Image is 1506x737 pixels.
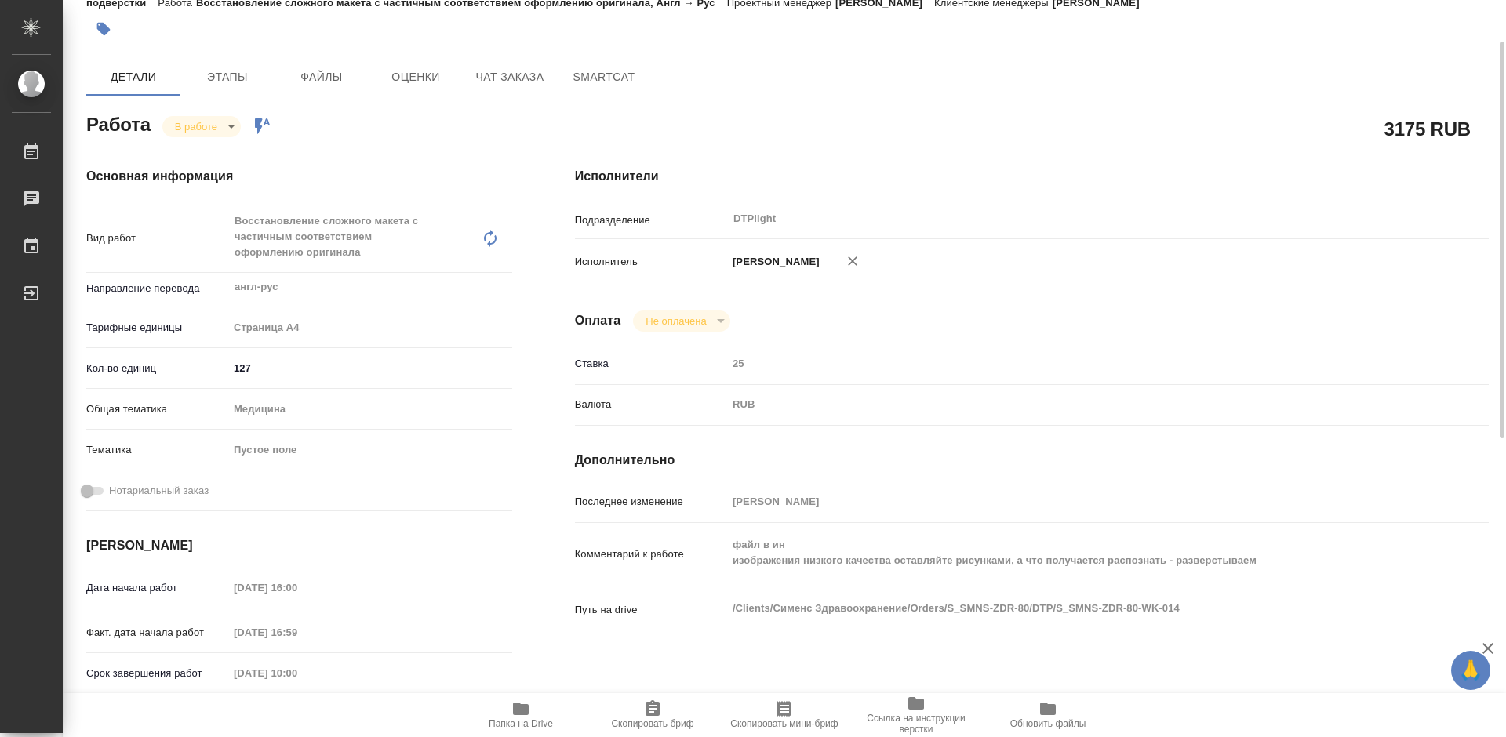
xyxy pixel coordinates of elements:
[718,693,850,737] button: Скопировать мини-бриф
[190,67,265,87] span: Этапы
[86,320,228,336] p: Тарифные единицы
[228,621,366,644] input: Пустое поле
[86,666,228,681] p: Срок завершения работ
[641,314,711,328] button: Не оплачена
[86,12,121,46] button: Добавить тэг
[727,391,1413,418] div: RUB
[587,693,718,737] button: Скопировать бриф
[455,693,587,737] button: Папка на Drive
[228,396,512,423] div: Медицина
[228,662,366,684] input: Пустое поле
[228,437,512,463] div: Пустое поле
[611,718,693,729] span: Скопировать бриф
[109,483,209,499] span: Нотариальный заказ
[86,401,228,417] p: Общая тематика
[1384,115,1471,142] h2: 3175 RUB
[727,532,1413,574] textarea: файл в ин изображения низкого качества оставляйте рисунками, а что получается распознать - развер...
[86,281,228,296] p: Направление перевода
[575,494,727,510] p: Последнее изменение
[86,580,228,596] p: Дата начала работ
[170,120,222,133] button: В работе
[835,244,870,278] button: Удалить исполнителя
[86,625,228,641] p: Факт. дата начала работ
[633,310,729,332] div: В работе
[228,357,512,379] input: ✎ Введи что-нибудь
[86,167,512,186] h4: Основная информация
[850,693,982,737] button: Ссылка на инструкции верстки
[575,167,1489,186] h4: Исполнители
[86,442,228,458] p: Тематика
[472,67,547,87] span: Чат заказа
[566,67,642,87] span: SmartCat
[489,718,553,729] span: Папка на Drive
[86,361,228,376] p: Кол-во единиц
[982,693,1114,737] button: Обновить файлы
[727,595,1413,622] textarea: /Clients/Сименс Здравоохранение/Orders/S_SMNS-ZDR-80/DTP/S_SMNS-ZDR-80-WK-014
[860,713,973,735] span: Ссылка на инструкции верстки
[727,490,1413,513] input: Пустое поле
[86,109,151,137] h2: Работа
[575,397,727,412] p: Валюта
[727,254,820,270] p: [PERSON_NAME]
[575,546,727,562] p: Комментарий к работе
[228,576,366,599] input: Пустое поле
[575,602,727,618] p: Путь на drive
[162,116,241,137] div: В работе
[228,314,512,341] div: Страница А4
[575,356,727,372] p: Ставка
[1451,651,1490,690] button: 🙏
[1457,654,1484,687] span: 🙏
[86,231,228,246] p: Вид работ
[1010,718,1086,729] span: Обновить файлы
[730,718,838,729] span: Скопировать мини-бриф
[96,67,171,87] span: Детали
[575,451,1489,470] h4: Дополнительно
[284,67,359,87] span: Файлы
[234,442,493,458] div: Пустое поле
[575,254,727,270] p: Исполнитель
[378,67,453,87] span: Оценки
[86,536,512,555] h4: [PERSON_NAME]
[575,311,621,330] h4: Оплата
[575,212,727,228] p: Подразделение
[727,352,1413,375] input: Пустое поле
